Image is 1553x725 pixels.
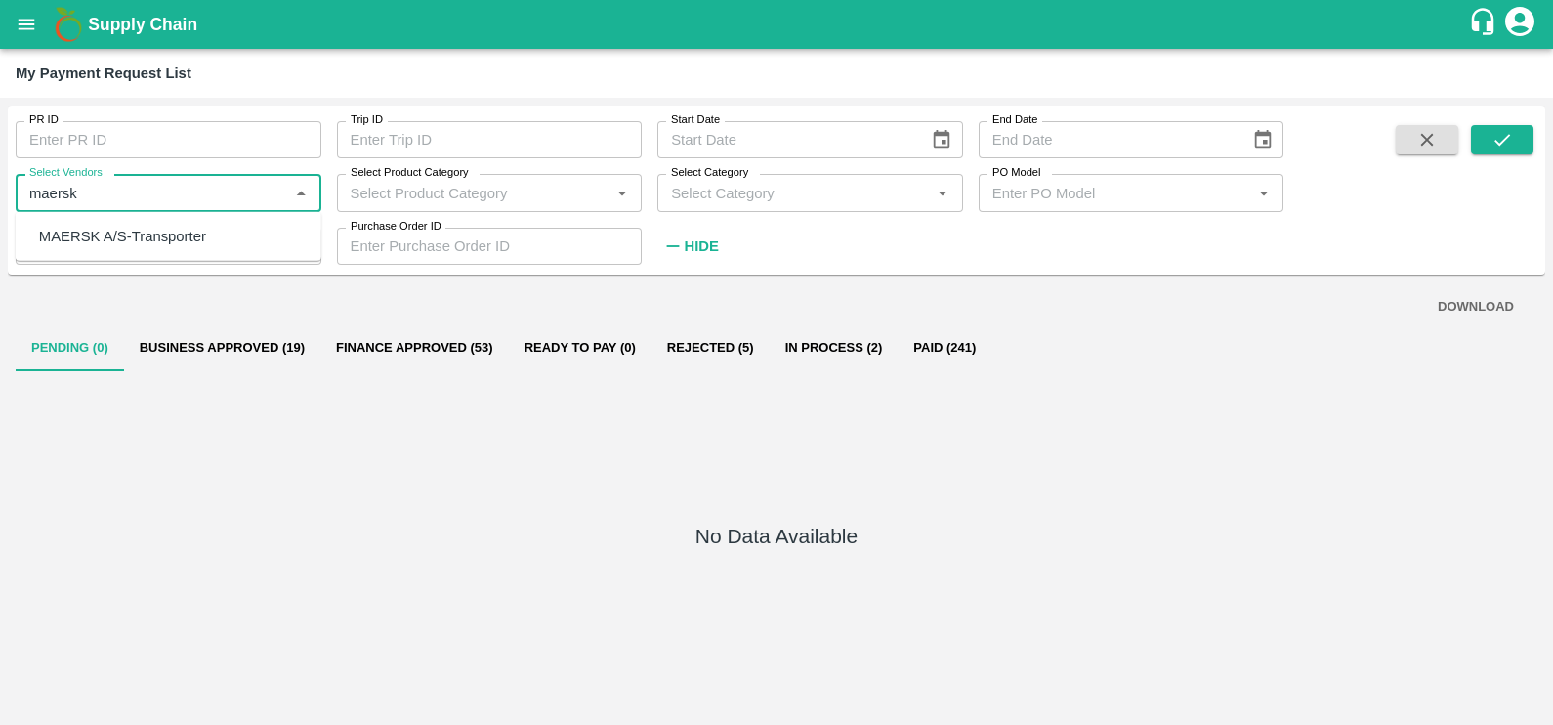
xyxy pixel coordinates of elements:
[695,523,858,550] h5: No Data Available
[337,228,643,265] input: Enter Purchase Order ID
[985,180,1246,205] input: Enter PO Model
[651,324,770,371] button: Rejected (5)
[923,121,960,158] button: Choose date
[16,324,124,371] button: Pending (0)
[1251,180,1277,205] button: Open
[320,324,509,371] button: Finance Approved (53)
[1244,121,1281,158] button: Choose date
[992,112,1037,128] label: End Date
[39,226,206,247] div: MAERSK A/S-Transporter
[898,324,991,371] button: Paid (241)
[88,11,1468,38] a: Supply Chain
[609,180,635,205] button: Open
[343,180,605,205] input: Select Product Category
[351,165,469,181] label: Select Product Category
[657,121,915,158] input: Start Date
[88,15,197,34] b: Supply Chain
[1502,4,1537,45] div: account of current user
[29,165,103,181] label: Select Vendors
[979,121,1237,158] input: End Date
[351,112,383,128] label: Trip ID
[663,180,925,205] input: Select Category
[21,180,283,205] input: Select Vendor
[671,165,748,181] label: Select Category
[930,180,955,205] button: Open
[351,219,441,235] label: Purchase Order ID
[1468,7,1502,42] div: customer-support
[288,180,314,205] button: Close
[770,324,899,371] button: In Process (2)
[124,324,320,371] button: Business Approved (19)
[657,230,724,263] button: Hide
[1430,290,1522,324] button: DOWNLOAD
[16,61,191,86] div: My Payment Request List
[671,112,720,128] label: Start Date
[684,238,718,254] strong: Hide
[29,112,59,128] label: PR ID
[49,5,88,44] img: logo
[16,121,321,158] input: Enter PR ID
[4,2,49,47] button: open drawer
[992,165,1041,181] label: PO Model
[509,324,651,371] button: Ready To Pay (0)
[337,121,643,158] input: Enter Trip ID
